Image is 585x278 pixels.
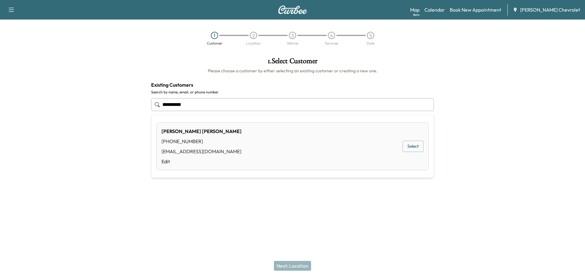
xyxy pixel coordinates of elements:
[161,148,242,155] div: [EMAIL_ADDRESS][DOMAIN_NAME]
[151,81,434,88] h4: Existing Customers
[402,141,424,152] button: Select
[246,42,261,45] div: Location
[151,90,434,95] label: Search by name, email, or phone number
[211,32,218,39] div: 1
[325,42,338,45] div: Services
[450,6,501,13] a: Book New Appointment
[520,6,580,13] span: [PERSON_NAME] Chevrolet
[151,68,434,74] h6: Please choose a customer by either selecting an existing customer or creating a new one.
[287,42,298,45] div: Vehicle
[250,32,257,39] div: 2
[413,13,420,17] div: Beta
[289,32,296,39] div: 3
[424,6,445,13] a: Calendar
[410,6,420,13] a: MapBeta
[367,32,374,39] div: 5
[161,158,242,165] a: Edit
[367,42,374,45] div: Date
[328,32,335,39] div: 4
[278,5,307,14] img: Curbee Logo
[161,138,242,145] div: [PHONE_NUMBER]
[161,128,242,135] div: [PERSON_NAME] [PERSON_NAME]
[151,57,434,68] h1: 1 . Select Customer
[207,42,222,45] div: Customer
